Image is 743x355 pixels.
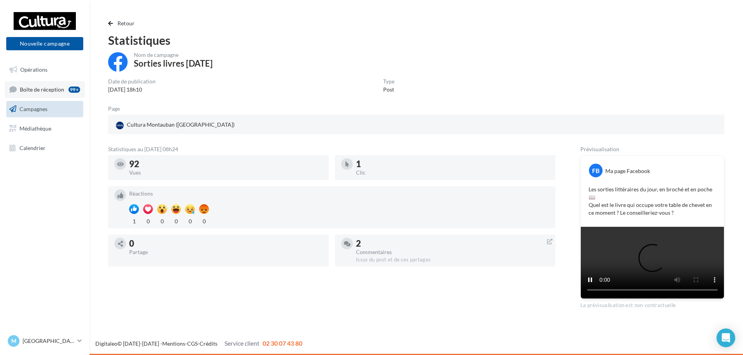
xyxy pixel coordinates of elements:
div: Open Intercom Messenger [717,329,735,347]
a: Digitaleo [95,340,117,347]
div: Cultura Montauban ([GEOGRAPHIC_DATA]) [114,119,236,131]
div: 0 [157,216,167,225]
a: M [GEOGRAPHIC_DATA] [6,334,83,348]
span: 02 30 07 43 80 [263,339,302,347]
p: Les sorties littéraires du jour, en broché et en poche 📖 Quel est le livre qui occupe votre table... [589,185,716,217]
span: Calendrier [19,144,46,151]
a: Campagnes [5,101,85,117]
div: 99+ [68,87,80,93]
button: Retour [108,19,138,28]
div: Nom de campagne [134,52,213,58]
button: Nouvelle campagne [6,37,83,50]
div: La prévisualisation est non-contractuelle [580,299,724,309]
div: Statistiques au [DATE] 08h24 [108,147,555,152]
a: Médiathèque [5,120,85,137]
div: Post [383,86,394,94]
span: M [11,337,16,345]
div: Sorties livres [DATE] [134,59,213,68]
div: 1 [129,216,139,225]
a: Calendrier [5,140,85,156]
a: Boîte de réception99+ [5,81,85,98]
div: Statistiques [108,34,724,46]
div: Vues [129,170,322,175]
div: Commentaires [356,249,549,255]
a: CGS [187,340,198,347]
div: 0 [143,216,153,225]
div: FB [589,164,603,177]
div: [DATE] 18h10 [108,86,156,94]
div: Réactions [129,191,549,196]
div: 1 [356,160,549,168]
div: 0 [199,216,209,225]
span: Retour [117,20,135,26]
span: © [DATE]-[DATE] - - - [95,340,302,347]
div: 2 [356,239,549,248]
div: Type [383,79,394,84]
a: Opérations [5,62,85,78]
span: Campagnes [19,106,47,112]
a: Cultura Montauban ([GEOGRAPHIC_DATA]) [114,119,315,131]
span: Médiathèque [19,125,51,132]
div: 0 [185,216,195,225]
span: Boîte de réception [20,86,64,92]
div: 92 [129,160,322,168]
div: Partage [129,249,322,255]
span: Opérations [20,66,47,73]
div: Issus du post et de ses partages [356,256,549,263]
div: Date de publication [108,79,156,84]
p: [GEOGRAPHIC_DATA] [23,337,74,345]
div: Page [108,106,126,111]
a: Crédits [200,340,217,347]
div: Prévisualisation [580,147,724,152]
a: Mentions [162,340,185,347]
div: Ma page Facebook [605,167,650,175]
div: 0 [129,239,322,248]
span: Service client [224,339,259,347]
div: Clic [356,170,549,175]
div: 0 [171,216,181,225]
